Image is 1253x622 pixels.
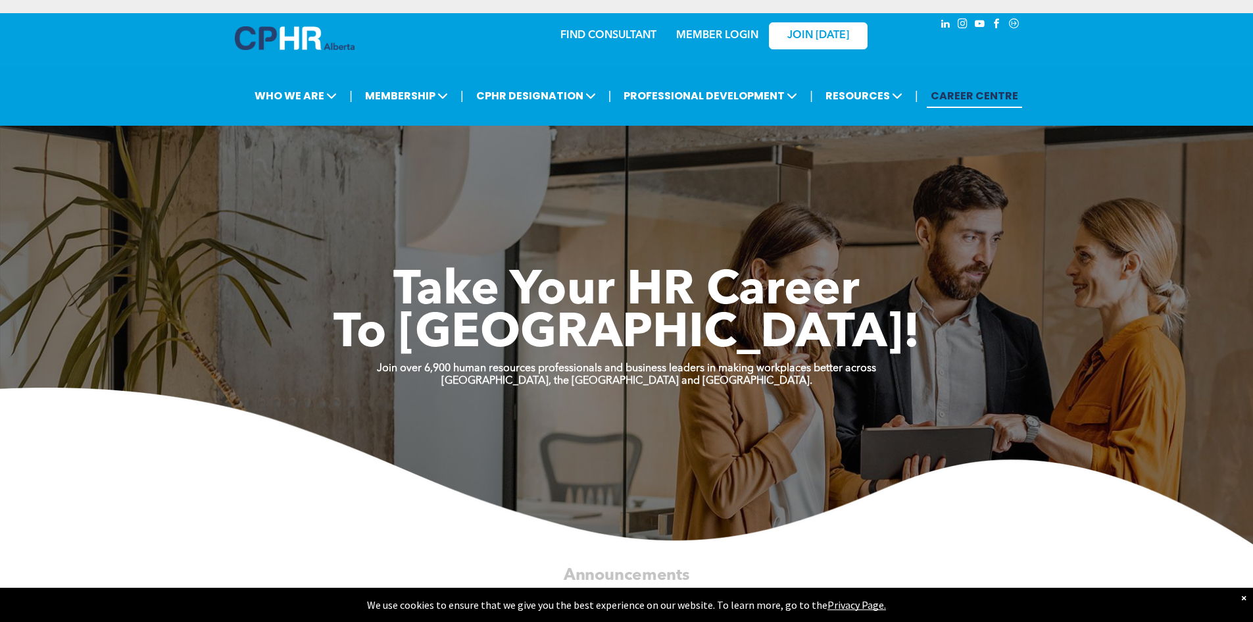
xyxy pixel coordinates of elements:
[620,84,801,108] span: PROFESSIONAL DEVELOPMENT
[333,311,920,358] span: To [GEOGRAPHIC_DATA]!
[564,567,690,583] span: Announcements
[822,84,906,108] span: RESOURCES
[472,84,600,108] span: CPHR DESIGNATION
[810,82,813,109] li: |
[990,16,1004,34] a: facebook
[235,26,355,50] img: A blue and white logo for cp alberta
[460,82,464,109] li: |
[393,268,860,315] span: Take Your HR Career
[608,82,612,109] li: |
[676,30,758,41] a: MEMBER LOGIN
[973,16,987,34] a: youtube
[956,16,970,34] a: instagram
[377,363,876,374] strong: Join over 6,900 human resources professionals and business leaders in making workplaces better ac...
[827,598,886,611] a: Privacy Page.
[349,82,353,109] li: |
[1241,591,1246,604] div: Dismiss notification
[441,376,812,386] strong: [GEOGRAPHIC_DATA], the [GEOGRAPHIC_DATA] and [GEOGRAPHIC_DATA].
[939,16,953,34] a: linkedin
[251,84,341,108] span: WHO WE ARE
[927,84,1022,108] a: CAREER CENTRE
[1007,16,1021,34] a: Social network
[560,30,656,41] a: FIND CONSULTANT
[361,84,452,108] span: MEMBERSHIP
[915,82,918,109] li: |
[787,30,849,42] span: JOIN [DATE]
[769,22,868,49] a: JOIN [DATE]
